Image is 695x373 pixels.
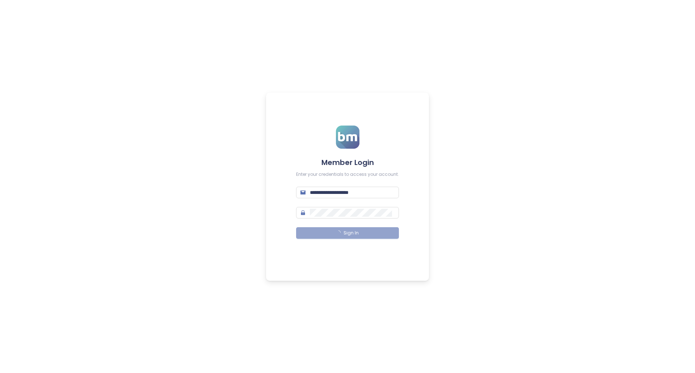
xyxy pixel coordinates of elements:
img: logo [336,126,359,149]
button: Sign In [296,227,399,239]
span: loading [336,230,341,235]
span: lock [300,210,306,215]
span: mail [300,190,306,195]
h4: Member Login [296,157,399,168]
span: Sign In [344,230,359,237]
div: Enter your credentials to access your account. [296,171,399,178]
